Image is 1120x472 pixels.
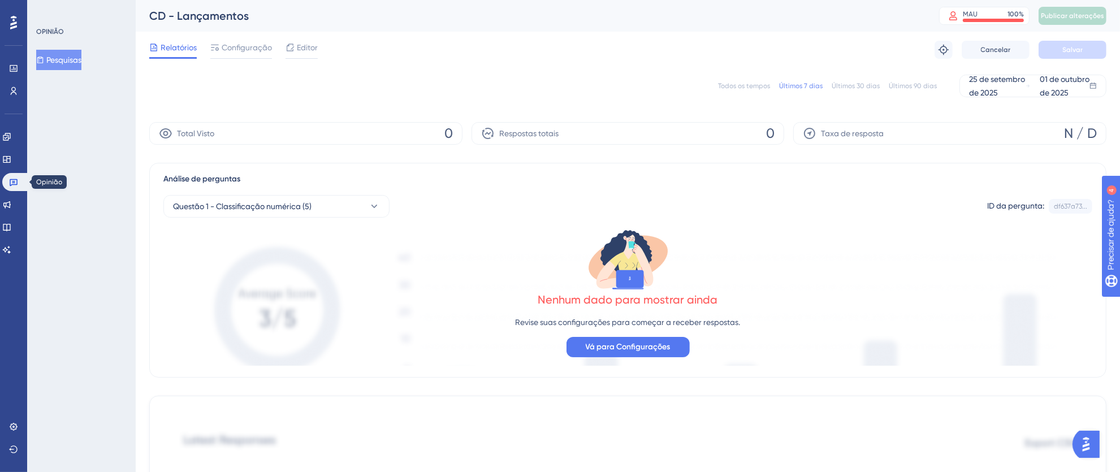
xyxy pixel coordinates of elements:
[962,41,1030,59] button: Cancelar
[567,337,690,357] button: Vá para Configurações
[1040,75,1089,97] font: 01 de outubro de 2025
[766,125,775,141] font: 0
[987,201,1044,210] font: ID da pergunta:
[297,43,318,52] font: Editor
[177,129,214,138] font: Total Visto
[36,28,64,36] font: OPINIÃO
[1039,7,1106,25] button: Publicar alterações
[499,129,559,138] font: Respostas totais
[46,55,81,64] font: Pesquisas
[149,9,249,23] font: CD - Lançamentos
[1041,12,1104,20] font: Publicar alterações
[222,43,272,52] font: Configuração
[586,342,671,352] font: Vá para Configurações
[36,50,81,70] button: Pesquisas
[444,125,453,141] font: 0
[516,318,741,327] font: Revise suas configurações para começar a receber respostas.
[1039,41,1106,59] button: Salvar
[1073,427,1106,461] iframe: Iniciador do Assistente de IA do UserGuiding
[105,7,109,13] font: 4
[718,82,770,90] font: Todos os tempos
[173,202,312,211] font: Questão 1 - Classificação numérica (5)
[1064,125,1097,141] font: N / D
[1007,10,1019,18] font: 100
[163,195,390,218] button: Questão 1 - Classificação numérica (5)
[832,82,880,90] font: Últimos 30 dias
[963,10,978,18] font: MAU
[779,82,823,90] font: Últimos 7 dias
[1054,202,1087,210] font: df637a73...
[161,43,197,52] font: Relatórios
[1019,10,1024,18] font: %
[163,174,240,184] font: Análise de perguntas
[538,293,718,306] font: Nenhum dado para mostrar ainda
[981,46,1011,54] font: Cancelar
[969,75,1025,97] font: 25 de setembro de 2025
[27,5,97,14] font: Precisar de ajuda?
[1062,46,1083,54] font: Salvar
[889,82,937,90] font: Últimos 90 dias
[821,129,884,138] font: Taxa de resposta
